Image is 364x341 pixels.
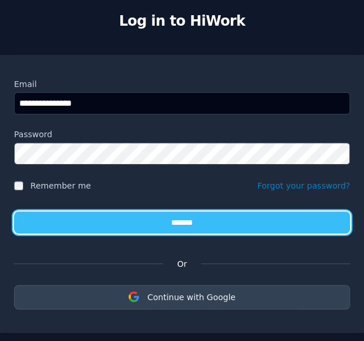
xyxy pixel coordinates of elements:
label: Remember me [30,180,91,192]
span: Or [163,257,201,271]
a: Forgot your password? [257,181,350,190]
label: Password [14,128,350,140]
label: Email [14,78,350,90]
span: Continue with Google [147,293,235,302]
button: Continue with Google [14,285,350,309]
